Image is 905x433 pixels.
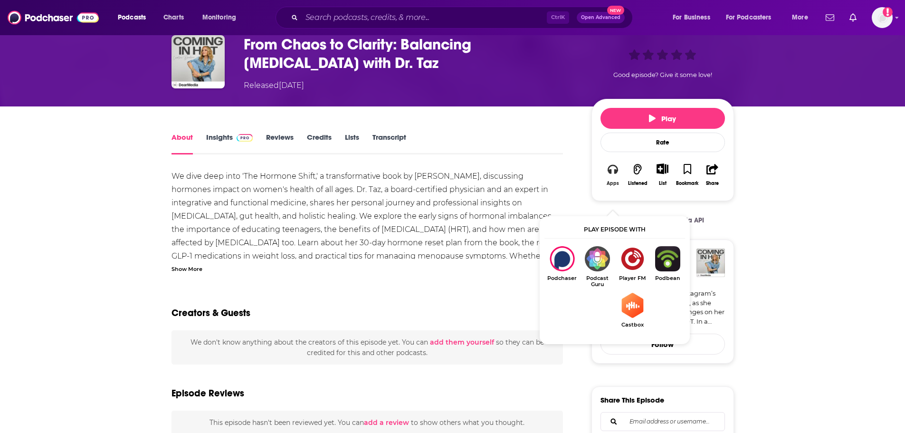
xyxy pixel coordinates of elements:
[607,6,624,15] span: New
[846,10,860,26] a: Show notifications dropdown
[822,10,838,26] a: Show notifications dropdown
[163,11,184,24] span: Charts
[785,10,820,25] button: open menu
[580,246,615,288] a: Podcast GuruPodcast Guru
[650,275,685,281] span: Podbean
[615,293,650,328] a: CastboxCastbox
[430,338,494,346] button: add them yourself
[266,133,294,154] a: Reviews
[157,10,190,25] a: Charts
[547,11,569,24] span: Ctrl K
[883,7,893,17] svg: Add a profile image
[111,10,158,25] button: open menu
[171,387,244,399] h3: Episode Reviews
[650,246,685,281] a: PodbeanPodbean
[673,11,710,24] span: For Business
[285,7,642,29] div: Search podcasts, credits, & more...
[872,7,893,28] button: Show profile menu
[600,412,725,431] div: Search followers
[600,157,625,192] button: Apps
[244,35,576,72] h1: From Chaos to Clarity: Balancing Hormonal Changes with Dr. Taz
[872,7,893,28] img: User Profile
[650,157,675,192] div: Show More ButtonList
[581,15,620,20] span: Open Advanced
[544,221,685,239] div: Play episode with
[171,35,225,88] img: From Chaos to Clarity: Balancing Hormonal Changes with Dr. Taz
[210,418,524,427] span: This episode hasn't been reviewed yet. You can to show others what you thought.
[191,338,544,357] span: We don't know anything about the creators of this episode yet . You can so they can be credited f...
[171,133,193,154] a: About
[196,10,248,25] button: open menu
[544,275,580,281] span: Podchaser
[577,12,625,23] button: Open AdvancedNew
[609,413,717,431] input: Email address or username...
[600,108,725,129] button: Play
[625,157,650,192] button: Listened
[600,395,664,404] h3: Share This Episode
[364,417,409,428] button: add a review
[659,180,667,186] div: List
[8,9,99,27] img: Podchaser - Follow, Share and Rate Podcasts
[696,249,725,277] img: Coming In Hot
[544,246,580,281] div: From Chaos to Clarity: Balancing Hormonal Changes with Dr. Taz on Podchaser
[615,246,650,281] a: Player FMPlayer FM
[171,307,250,319] h2: Creators & Guests
[675,157,700,192] button: Bookmark
[628,181,648,186] div: Listened
[307,133,332,154] a: Credits
[580,275,615,288] span: Podcast Guru
[302,10,547,25] input: Search podcasts, credits, & more...
[206,133,253,154] a: InsightsPodchaser Pro
[666,10,722,25] button: open menu
[615,322,650,328] span: Castbox
[792,11,808,24] span: More
[676,181,698,186] div: Bookmark
[237,134,253,142] img: Podchaser Pro
[613,71,712,78] span: Good episode? Give it some love!
[706,181,719,186] div: Share
[372,133,406,154] a: Transcript
[244,80,304,91] div: Released [DATE]
[700,157,724,192] button: Share
[649,114,676,123] span: Play
[872,7,893,28] span: Logged in as Ashley_Beenen
[653,164,672,174] button: Show More Button
[615,275,650,281] span: Player FM
[720,10,785,25] button: open menu
[600,133,725,152] div: Rate
[202,11,236,24] span: Monitoring
[607,181,619,186] div: Apps
[726,11,772,24] span: For Podcasters
[613,209,712,232] a: Get this podcast via API
[345,133,359,154] a: Lists
[118,11,146,24] span: Podcasts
